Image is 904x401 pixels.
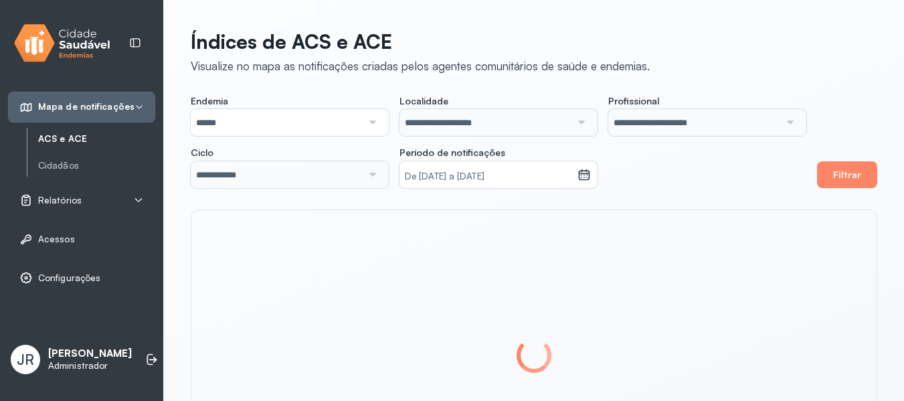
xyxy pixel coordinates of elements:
span: JR [17,351,34,368]
button: Filtrar [817,161,877,188]
span: Configurações [38,272,100,284]
a: ACS e ACE [38,131,155,147]
a: Acessos [19,232,144,246]
span: Acessos [38,234,75,245]
a: Configurações [19,271,144,285]
a: Cidadãos [38,160,155,171]
span: Endemia [191,95,228,107]
a: ACS e ACE [38,133,155,145]
div: Visualize no mapa as notificações criadas pelos agentes comunitários de saúde e endemias. [191,59,650,73]
span: Relatórios [38,195,82,206]
span: Profissional [608,95,659,107]
span: Mapa de notificações [38,101,134,112]
p: Administrador [48,360,132,372]
span: Período de notificações [399,147,505,159]
a: Cidadãos [38,157,155,174]
img: logo.svg [14,21,110,65]
span: Localidade [399,95,448,107]
span: Ciclo [191,147,213,159]
p: Índices de ACS e ACE [191,29,650,54]
p: [PERSON_NAME] [48,347,132,360]
small: De [DATE] a [DATE] [405,170,572,183]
